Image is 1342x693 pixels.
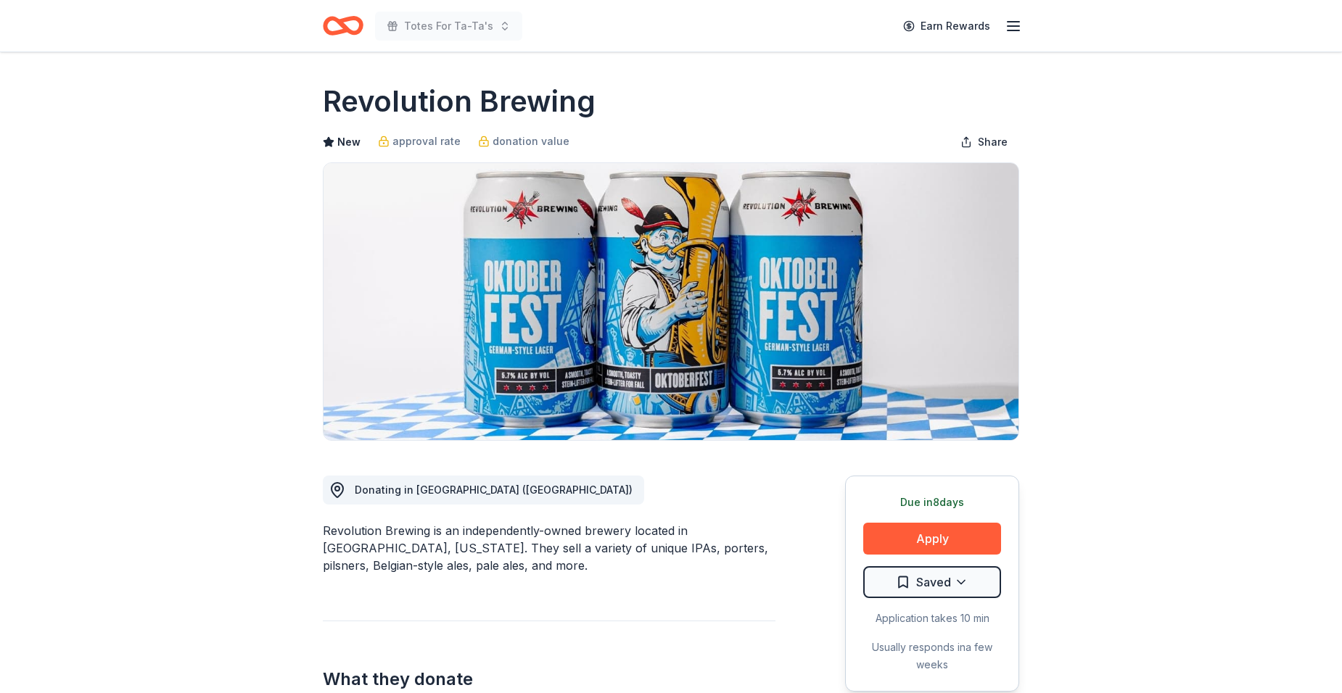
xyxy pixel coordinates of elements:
a: Home [323,9,363,43]
span: approval rate [392,133,461,150]
span: Donating in [GEOGRAPHIC_DATA] ([GEOGRAPHIC_DATA]) [355,484,633,496]
div: Application takes 10 min [863,610,1001,627]
a: donation value [478,133,569,150]
div: Due in 8 days [863,494,1001,511]
span: Saved [916,573,951,592]
button: Saved [863,566,1001,598]
div: Usually responds in a few weeks [863,639,1001,673]
img: Image for Revolution Brewing [324,163,1018,440]
h2: What they donate [323,668,775,691]
button: Totes For Ta-Ta's [375,12,522,41]
span: Totes For Ta-Ta's [404,17,493,35]
span: New [337,133,361,151]
span: donation value [493,133,569,150]
button: Apply [863,523,1001,555]
span: Share [978,133,1008,151]
h1: Revolution Brewing [323,81,596,122]
div: Revolution Brewing is an independently-owned brewery located in [GEOGRAPHIC_DATA], [US_STATE]. Th... [323,522,775,574]
button: Share [949,128,1019,157]
a: approval rate [378,133,461,150]
a: Earn Rewards [894,13,999,39]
